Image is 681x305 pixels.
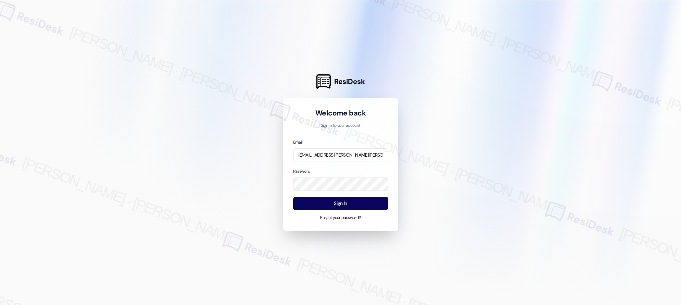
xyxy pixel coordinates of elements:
p: Sign in to your account [293,123,388,129]
label: Password [293,169,311,174]
span: ResiDesk [334,77,365,86]
h1: Welcome back [293,108,388,118]
button: Forgot your password? [293,215,388,221]
input: name@example.com [293,148,388,162]
button: Sign In [293,197,388,210]
label: Email [293,139,303,145]
img: ResiDesk Logo [316,74,331,89]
